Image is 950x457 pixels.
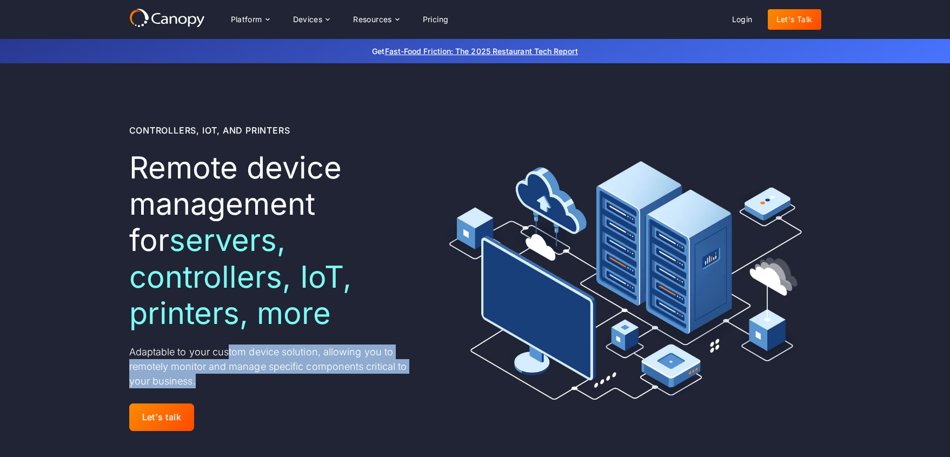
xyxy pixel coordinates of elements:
a: Fast-Food Friction: The 2025 Restaurant Tech Report [385,47,578,56]
a: Let's Talk [768,9,821,30]
div: Devices [293,16,323,23]
div: Controllers, IoT, and Printers [129,124,290,137]
a: Let's talk [129,403,195,431]
div: Devices [284,9,338,30]
div: Resources [344,9,407,30]
div: Platform [231,16,262,23]
a: Pricing [414,9,457,30]
div: Resources [353,16,392,23]
span: servers, controllers, IoT, printers, more [129,222,351,331]
a: Login [723,9,761,30]
div: Let's talk [142,412,182,422]
p: Get [210,45,740,57]
div: Platform [222,9,278,30]
h1: Remote device management for [129,150,423,332]
p: Adaptable to your custom device solution, allowing you to remotely monitor and manage specific co... [129,345,423,388]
